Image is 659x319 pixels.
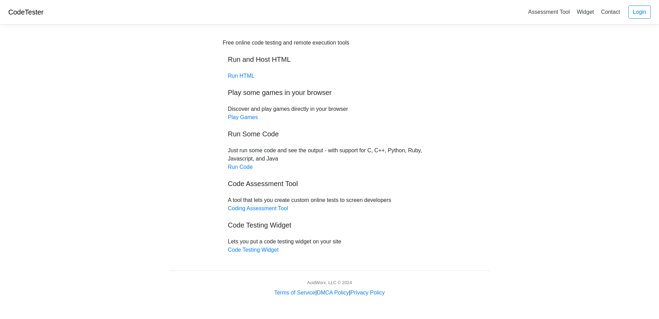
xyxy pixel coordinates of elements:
[228,88,431,97] h5: Play some games in your browser
[228,247,278,253] a: Code Testing Widget
[228,130,431,138] h5: Run Some Code
[317,290,349,296] a: DMCA Policy
[628,6,651,19] a: Login
[598,6,623,18] a: Contact
[228,164,253,170] a: Run Code
[574,6,597,18] a: Widget
[525,6,572,18] a: Assessment Tool
[228,55,431,64] h5: Run and Host HTML
[228,205,288,211] a: Coding Assessment Tool
[351,290,385,296] a: Privacy Policy
[228,221,431,229] h5: Code Testing Widget
[274,290,315,296] a: Terms of Service
[228,73,254,79] a: Run HTML
[223,39,349,47] div: Free online code testing and remote execution tools
[8,8,43,16] a: CodeTester
[307,279,352,286] div: AcidWorx, LLC © 2024
[223,39,436,254] div: Discover and play games directly in your browser Just run some code and see the output - with sup...
[228,114,258,120] a: Play Games
[274,289,385,297] div: | |
[228,180,431,188] h5: Code Assessment Tool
